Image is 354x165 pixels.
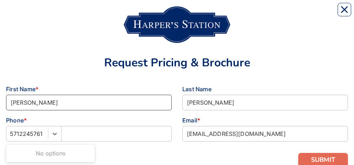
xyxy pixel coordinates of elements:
span: Last Name [182,86,211,93]
div: Request Pricing & Brochure [6,57,348,68]
img: 49ad6fbd-e8a6-44ea-98bd-662a2c2991ee.png [124,6,230,43]
span: First Name [6,86,36,93]
button: Close [338,3,351,16]
div: No options [7,146,94,160]
span: Email [182,117,197,124]
span: Phone [6,117,24,124]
